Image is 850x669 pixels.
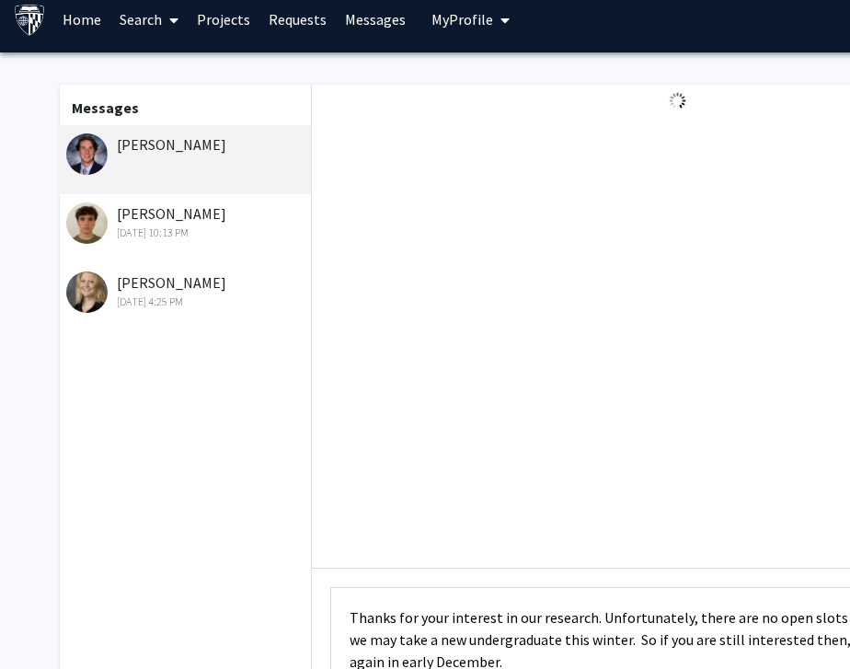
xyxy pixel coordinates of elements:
[66,294,306,310] div: [DATE] 4:25 PM
[72,98,139,117] b: Messages
[66,225,306,241] div: [DATE] 10:13 PM
[66,133,108,175] img: Grant Meert
[14,4,46,36] img: Johns Hopkins University Logo
[66,202,108,244] img: Jacopo Villani
[431,10,493,29] span: My Profile
[66,202,306,241] div: [PERSON_NAME]
[14,586,78,655] iframe: Chat
[66,271,108,313] img: Megan Craven
[66,133,306,156] div: [PERSON_NAME]
[661,85,694,117] img: Loading
[66,271,306,310] div: [PERSON_NAME]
